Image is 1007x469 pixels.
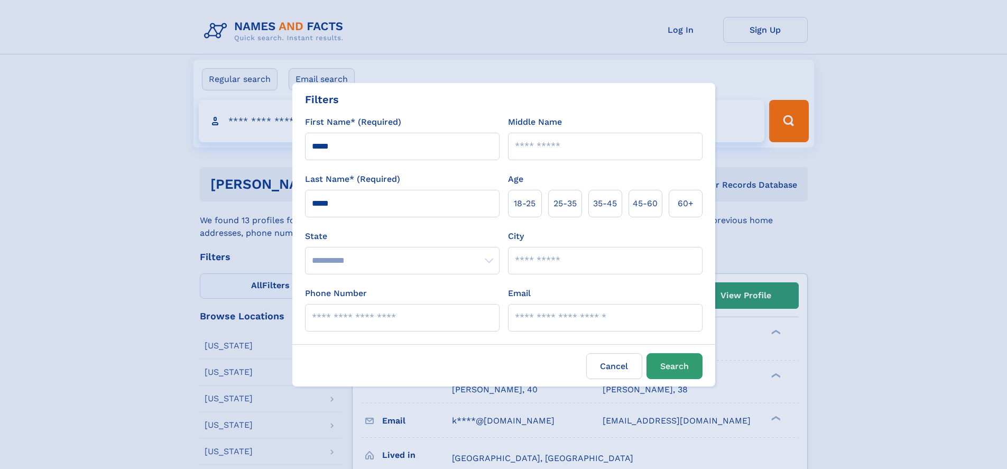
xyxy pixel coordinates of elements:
[305,91,339,107] div: Filters
[508,287,531,300] label: Email
[305,116,401,128] label: First Name* (Required)
[508,173,523,186] label: Age
[508,116,562,128] label: Middle Name
[305,230,500,243] label: State
[678,197,694,210] span: 60+
[514,197,535,210] span: 18‑25
[305,287,367,300] label: Phone Number
[586,353,642,379] label: Cancel
[633,197,658,210] span: 45‑60
[508,230,524,243] label: City
[593,197,617,210] span: 35‑45
[553,197,577,210] span: 25‑35
[646,353,703,379] button: Search
[305,173,400,186] label: Last Name* (Required)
